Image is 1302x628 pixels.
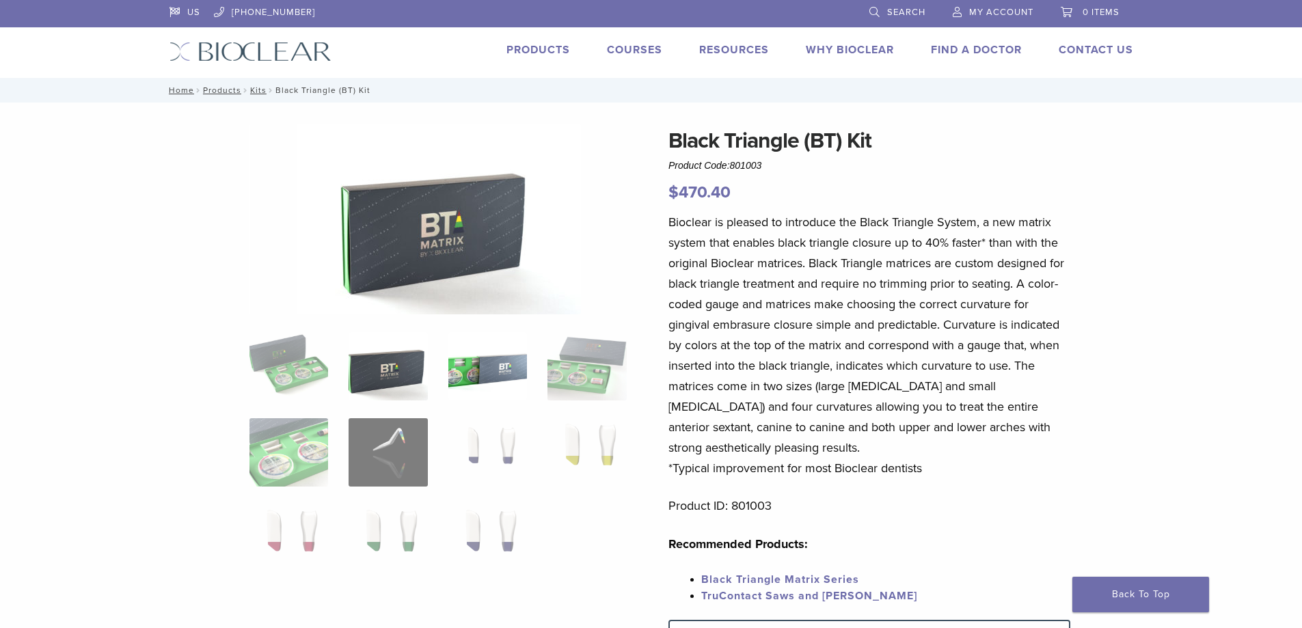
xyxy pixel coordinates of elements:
a: Home [165,85,194,95]
img: Black Triangle (BT) Kit - Image 6 [349,418,427,487]
img: Black Triangle (BT) Kit - Image 4 [547,332,626,400]
img: Black Triangle (BT) Kit - Image 10 [349,504,427,573]
a: Why Bioclear [806,43,894,57]
a: Black Triangle Matrix Series [701,573,859,586]
img: Black Triangle (BT) Kit - Image 2 [297,124,581,314]
a: TruContact Saws and [PERSON_NAME] [701,589,917,603]
img: Intro-Black-Triangle-Kit-6-Copy-e1548792917662-324x324.jpg [249,332,328,400]
span: / [194,87,203,94]
img: Black Triangle (BT) Kit - Image 2 [349,332,427,400]
span: / [267,87,275,94]
img: Bioclear [169,42,331,62]
a: Products [506,43,570,57]
strong: Recommended Products: [668,536,808,551]
h1: Black Triangle (BT) Kit [668,124,1070,157]
span: Search [887,7,925,18]
span: 0 items [1083,7,1120,18]
img: Black Triangle (BT) Kit - Image 7 [448,418,527,487]
img: Black Triangle (BT) Kit - Image 11 [448,504,527,573]
img: Black Triangle (BT) Kit - Image 3 [448,332,527,400]
p: Product ID: 801003 [668,495,1070,516]
a: Contact Us [1059,43,1133,57]
p: Bioclear is pleased to introduce the Black Triangle System, a new matrix system that enables blac... [668,212,1070,478]
a: Courses [607,43,662,57]
img: Black Triangle (BT) Kit - Image 9 [249,504,328,573]
span: $ [668,182,679,202]
a: Products [203,85,241,95]
span: My Account [969,7,1033,18]
span: / [241,87,250,94]
bdi: 470.40 [668,182,731,202]
a: Back To Top [1072,577,1209,612]
a: Kits [250,85,267,95]
img: Black Triangle (BT) Kit - Image 5 [249,418,328,487]
nav: Black Triangle (BT) Kit [159,78,1143,103]
a: Find A Doctor [931,43,1022,57]
span: Product Code: [668,160,761,171]
span: 801003 [730,160,762,171]
img: Black Triangle (BT) Kit - Image 8 [547,418,626,487]
a: Resources [699,43,769,57]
